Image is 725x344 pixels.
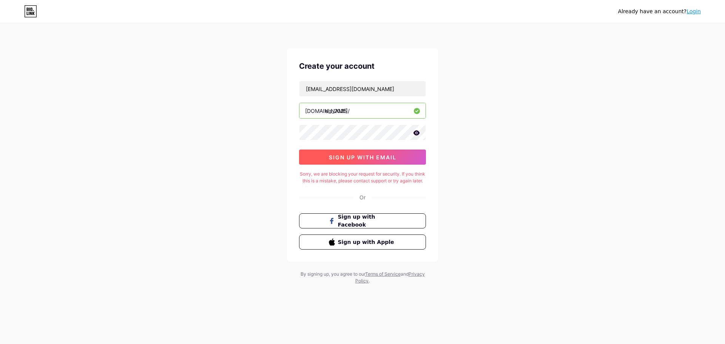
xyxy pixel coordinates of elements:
[299,234,426,250] button: Sign up with Apple
[686,8,701,14] a: Login
[365,271,401,277] a: Terms of Service
[338,238,396,246] span: Sign up with Apple
[299,81,426,96] input: Email
[299,150,426,165] button: sign up with email
[329,154,396,160] span: sign up with email
[359,193,366,201] div: Or
[338,213,396,229] span: Sign up with Facebook
[299,171,426,184] div: Sorry, we are blocking your request for security. If you think this is a mistake, please contact ...
[298,271,427,284] div: By signing up, you agree to our and .
[299,60,426,72] div: Create your account
[305,107,350,115] div: [DOMAIN_NAME]/
[299,213,426,228] button: Sign up with Facebook
[299,103,426,118] input: username
[618,8,701,15] div: Already have an account?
